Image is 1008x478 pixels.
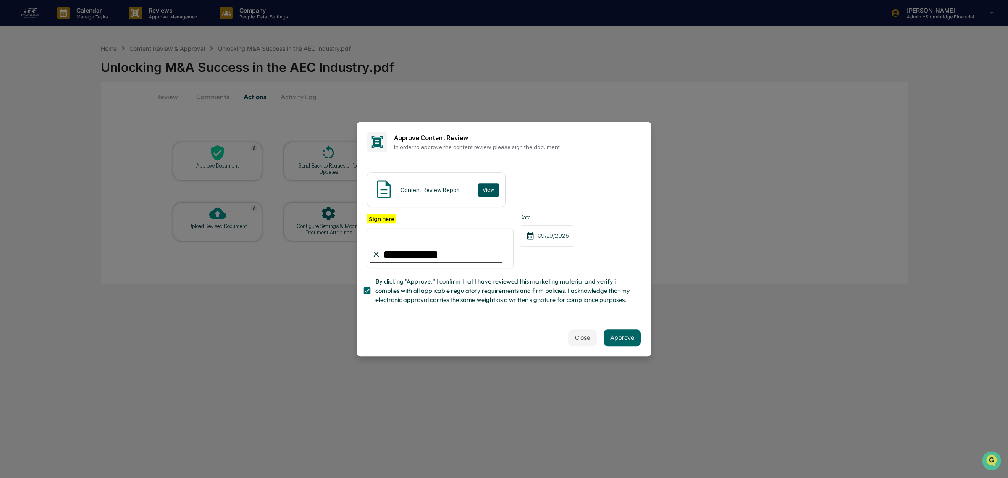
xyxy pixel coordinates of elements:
div: 🖐️ [8,107,15,113]
a: 🗄️Attestations [58,102,108,118]
button: Close [568,329,597,346]
p: In order to approve the content review, please sign the document. [394,144,641,150]
div: We're available if you need us! [29,73,106,79]
img: 1746055101610-c473b297-6a78-478c-a979-82029cc54cd1 [8,64,24,79]
span: Pylon [84,142,102,149]
span: Attestations [69,106,104,114]
a: 🖐️Preclearance [5,102,58,118]
button: Start new chat [143,67,153,77]
label: Sign here [367,214,396,223]
button: View [478,183,499,197]
div: Content Review Report [400,186,460,193]
div: 🔎 [8,123,15,129]
a: 🔎Data Lookup [5,118,56,134]
p: How can we help? [8,18,153,31]
span: Data Lookup [17,122,53,130]
div: Start new chat [29,64,138,73]
span: Preclearance [17,106,54,114]
h2: Approve Content Review [394,134,641,142]
div: 🗄️ [61,107,68,113]
label: Date [520,214,575,221]
span: By clicking "Approve," I confirm that I have reviewed this marketing material and verify it compl... [375,277,634,305]
img: Document Icon [373,179,394,200]
div: 09/29/2025 [520,225,575,247]
a: Powered byPylon [59,142,102,149]
button: Approve [604,329,641,346]
iframe: Open customer support [981,450,1004,473]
